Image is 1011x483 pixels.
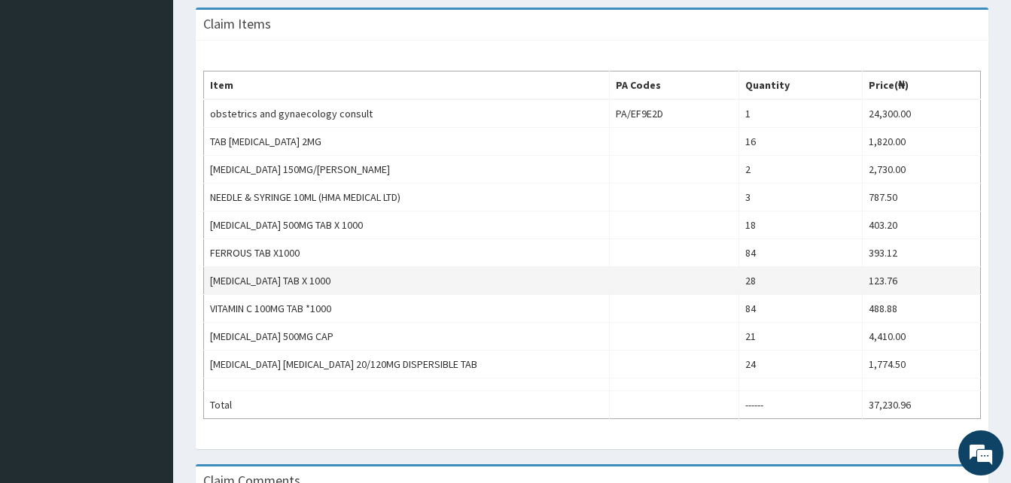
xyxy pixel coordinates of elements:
[204,99,610,128] td: obstetrics and gynaecology consult
[862,351,980,378] td: 1,774.50
[862,211,980,239] td: 403.20
[738,99,862,128] td: 1
[862,71,980,100] th: Price(₦)
[862,267,980,295] td: 123.76
[862,239,980,267] td: 393.12
[204,391,610,419] td: Total
[78,84,253,104] div: Chat with us now
[87,145,208,297] span: We're online!
[738,211,862,239] td: 18
[862,99,980,128] td: 24,300.00
[247,8,283,44] div: Minimize live chat window
[204,295,610,323] td: VITAMIN C 100MG TAB *1000
[862,156,980,184] td: 2,730.00
[203,17,271,31] h3: Claim Items
[862,184,980,211] td: 787.50
[862,391,980,419] td: 37,230.96
[204,323,610,351] td: [MEDICAL_DATA] 500MG CAP
[204,71,610,100] th: Item
[738,323,862,351] td: 21
[862,295,980,323] td: 488.88
[204,239,610,267] td: FERROUS TAB X1000
[28,75,61,113] img: d_794563401_company_1708531726252_794563401
[738,391,862,419] td: ------
[204,184,610,211] td: NEEDLE & SYRINGE 10ML (HMA MEDICAL LTD)
[738,71,862,100] th: Quantity
[738,351,862,378] td: 24
[862,128,980,156] td: 1,820.00
[738,156,862,184] td: 2
[8,323,287,375] textarea: Type your message and hit 'Enter'
[862,323,980,351] td: 4,410.00
[204,351,610,378] td: [MEDICAL_DATA] [MEDICAL_DATA] 20/120MG DISPERSIBLE TAB
[738,295,862,323] td: 84
[738,128,862,156] td: 16
[738,267,862,295] td: 28
[204,211,610,239] td: [MEDICAL_DATA] 500MG TAB X 1000
[738,184,862,211] td: 3
[204,267,610,295] td: [MEDICAL_DATA] TAB X 1000
[204,128,610,156] td: TAB [MEDICAL_DATA] 2MG
[738,239,862,267] td: 84
[204,156,610,184] td: [MEDICAL_DATA] 150MG/[PERSON_NAME]
[609,99,738,128] td: PA/EF9E2D
[609,71,738,100] th: PA Codes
